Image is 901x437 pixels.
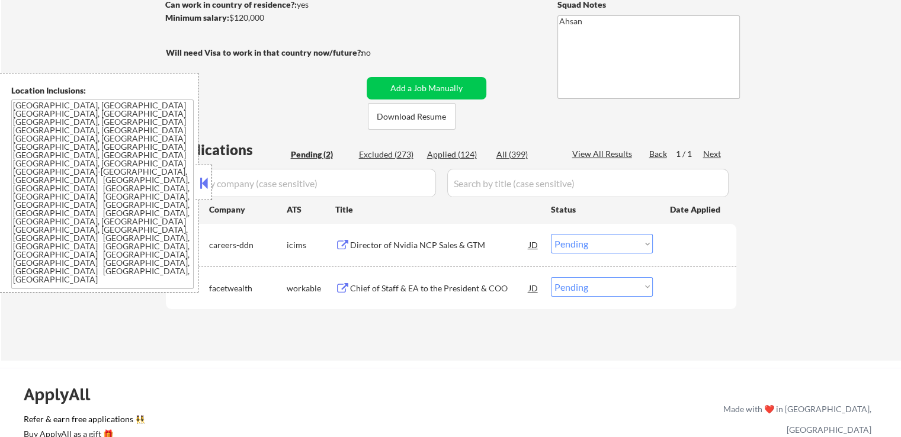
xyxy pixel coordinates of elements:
div: ApplyAll [24,384,104,404]
div: Status [551,198,653,220]
div: Company [209,204,287,216]
div: Applications [169,143,287,157]
div: ATS [287,204,335,216]
div: View All Results [572,148,636,160]
strong: Minimum salary: [165,12,229,23]
div: Applied (124) [427,149,486,160]
div: All (399) [496,149,556,160]
div: workable [287,282,335,294]
div: JD [528,277,540,298]
div: facetwealth [209,282,287,294]
button: Download Resume [368,103,456,130]
strong: Will need Visa to work in that country now/future?: [166,47,363,57]
a: Refer & earn free applications 👯‍♀️ [24,415,476,428]
div: icims [287,239,335,251]
div: Date Applied [670,204,722,216]
div: Chief of Staff & EA to the President & COO [350,282,529,294]
div: Director of Nvidia NCP Sales & GTM [350,239,529,251]
div: Back [649,148,668,160]
input: Search by company (case sensitive) [169,169,436,197]
div: Title [335,204,540,216]
div: Excluded (273) [359,149,418,160]
div: Next [703,148,722,160]
button: Add a Job Manually [367,77,486,99]
div: no [361,47,395,59]
div: Location Inclusions: [11,85,194,97]
div: careers-ddn [209,239,287,251]
div: $120,000 [165,12,363,24]
div: JD [528,234,540,255]
div: Pending (2) [291,149,350,160]
div: 1 / 1 [676,148,703,160]
input: Search by title (case sensitive) [447,169,729,197]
